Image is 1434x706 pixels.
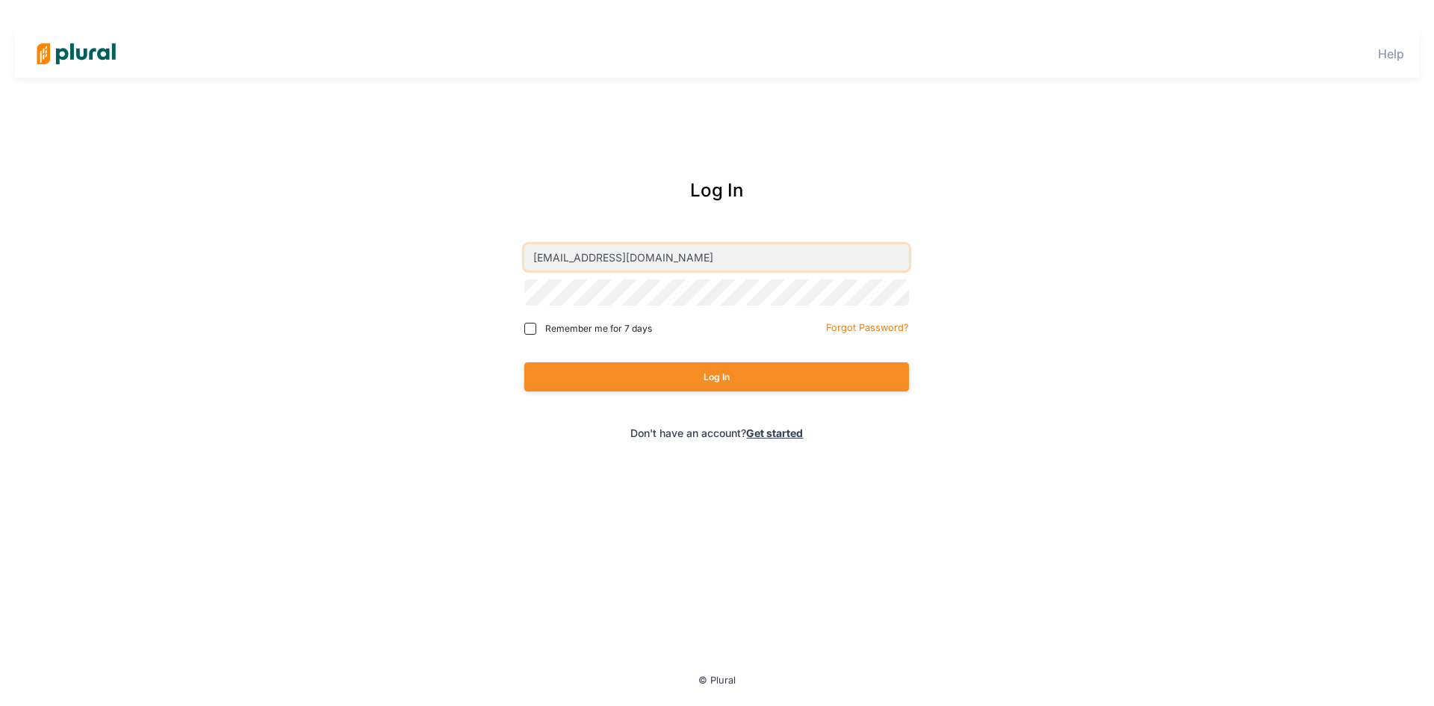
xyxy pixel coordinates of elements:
small: © Plural [698,675,736,686]
img: Logo for Plural [24,28,128,80]
div: Log In [461,177,974,204]
input: Email address [524,244,909,270]
a: Forgot Password? [826,319,909,334]
span: Remember me for 7 days [545,322,652,335]
small: Forgot Password? [826,322,909,333]
a: Help [1378,46,1404,61]
button: Log In [524,362,909,391]
input: Remember me for 7 days [524,323,536,335]
a: Get started [746,427,803,439]
div: Don't have an account? [461,425,974,441]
